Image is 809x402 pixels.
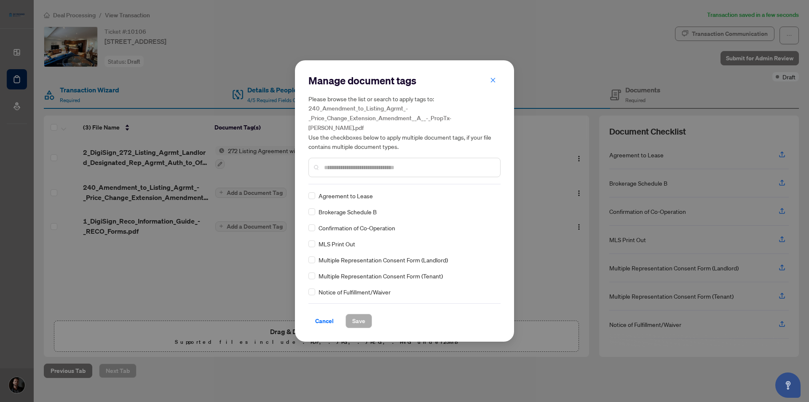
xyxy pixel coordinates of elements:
[775,372,801,398] button: Open asap
[308,105,451,132] span: 240_Amendment_to_Listing_Agrmt_-_Price_Change_Extension_Amendment__A__-_PropTx-[PERSON_NAME].pdf
[319,207,377,216] span: Brokerage Schedule B
[319,223,395,232] span: Confirmation of Co-Operation
[346,314,372,328] button: Save
[315,314,334,328] span: Cancel
[319,287,391,297] span: Notice of Fulfillment/Waiver
[319,191,373,200] span: Agreement to Lease
[319,239,355,248] span: MLS Print Out
[308,314,340,328] button: Cancel
[319,271,443,281] span: Multiple Representation Consent Form (Tenant)
[490,77,496,83] span: close
[308,74,501,87] h2: Manage document tags
[319,255,448,264] span: Multiple Representation Consent Form (Landlord)
[308,94,501,151] h5: Please browse the list or search to apply tags to: Use the checkboxes below to apply multiple doc...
